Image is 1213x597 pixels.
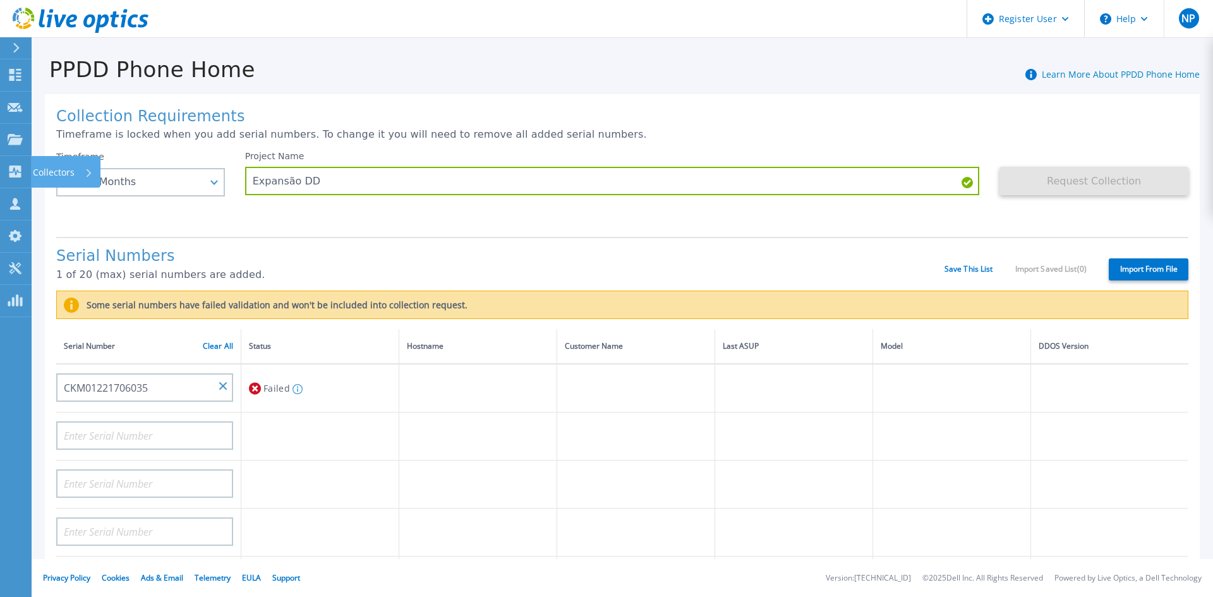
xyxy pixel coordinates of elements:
th: Customer Name [557,329,715,364]
a: Save This List [944,265,993,274]
li: © 2025 Dell Inc. All Rights Reserved [922,574,1043,582]
div: Failed [249,377,391,400]
label: Import From File [1109,258,1188,280]
li: Powered by Live Optics, a Dell Technology [1054,574,1202,582]
th: Hostname [399,329,557,364]
label: Timeframe [56,152,104,162]
h1: Serial Numbers [56,248,944,265]
label: Some serial numbers have failed validation and won't be included into collection request. [79,300,468,310]
a: Support [272,572,300,583]
th: Status [241,329,399,364]
th: Last ASUP [715,329,872,364]
div: Last 2 Months [65,176,202,188]
a: Cookies [102,572,130,583]
h1: Collection Requirements [56,108,1188,126]
input: Enter Serial Number [56,421,233,450]
a: EULA [242,572,261,583]
button: Request Collection [999,167,1188,195]
p: Collectors [33,156,75,189]
a: Privacy Policy [43,572,90,583]
span: NP [1181,13,1195,23]
th: DDOS Version [1030,329,1188,364]
th: Model [872,329,1030,364]
a: Ads & Email [141,572,183,583]
input: Enter Serial Number [56,373,233,402]
a: Clear All [203,342,233,351]
input: Enter Serial Number [56,517,233,546]
h1: PPDD Phone Home [32,57,255,82]
div: Serial Number [64,339,233,353]
a: Learn More About PPDD Phone Home [1042,68,1200,80]
p: Timeframe is locked when you add serial numbers. To change it you will need to remove all added s... [56,129,1188,140]
label: Project Name [245,152,305,160]
input: Enter Project Name [245,167,980,195]
a: Telemetry [195,572,231,583]
p: 1 of 20 (max) serial numbers are added. [56,269,944,280]
input: Enter Serial Number [56,469,233,498]
li: Version: [TECHNICAL_ID] [826,574,911,582]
